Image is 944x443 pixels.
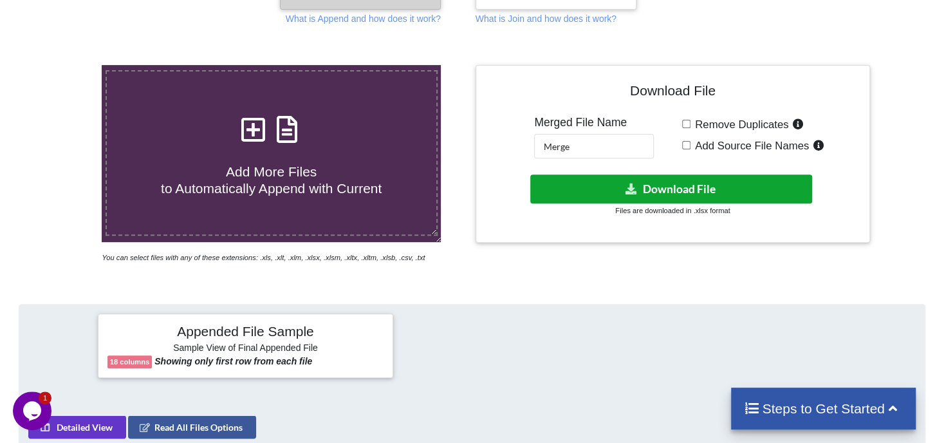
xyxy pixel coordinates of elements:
small: Files are downloaded in .xlsx format [615,207,730,214]
b: Showing only first row from each file [154,356,312,366]
span: Add More Files to Automatically Append with Current [161,164,382,195]
h4: Download File [485,75,861,111]
h6: Sample View of Final Appended File [107,343,384,355]
p: What is Join and how does it work? [476,12,616,25]
i: You can select files with any of these extensions: .xls, .xlt, .xlm, .xlsx, .xlsm, .xltx, .xltm, ... [102,254,425,261]
p: What is Append and how does it work? [286,12,441,25]
button: Read All Files Options [128,415,256,438]
h5: Merged File Name [534,116,654,129]
span: Remove Duplicates [690,118,789,131]
iframe: chat widget [13,391,54,430]
span: Add Source File Names [690,140,809,152]
b: 18 columns [110,358,150,366]
h4: Steps to Get Started [744,401,903,417]
h4: Appended File Sample [107,323,384,341]
input: Enter File Name [534,134,654,158]
button: Download File [530,174,812,203]
button: Detailed View [28,415,126,438]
